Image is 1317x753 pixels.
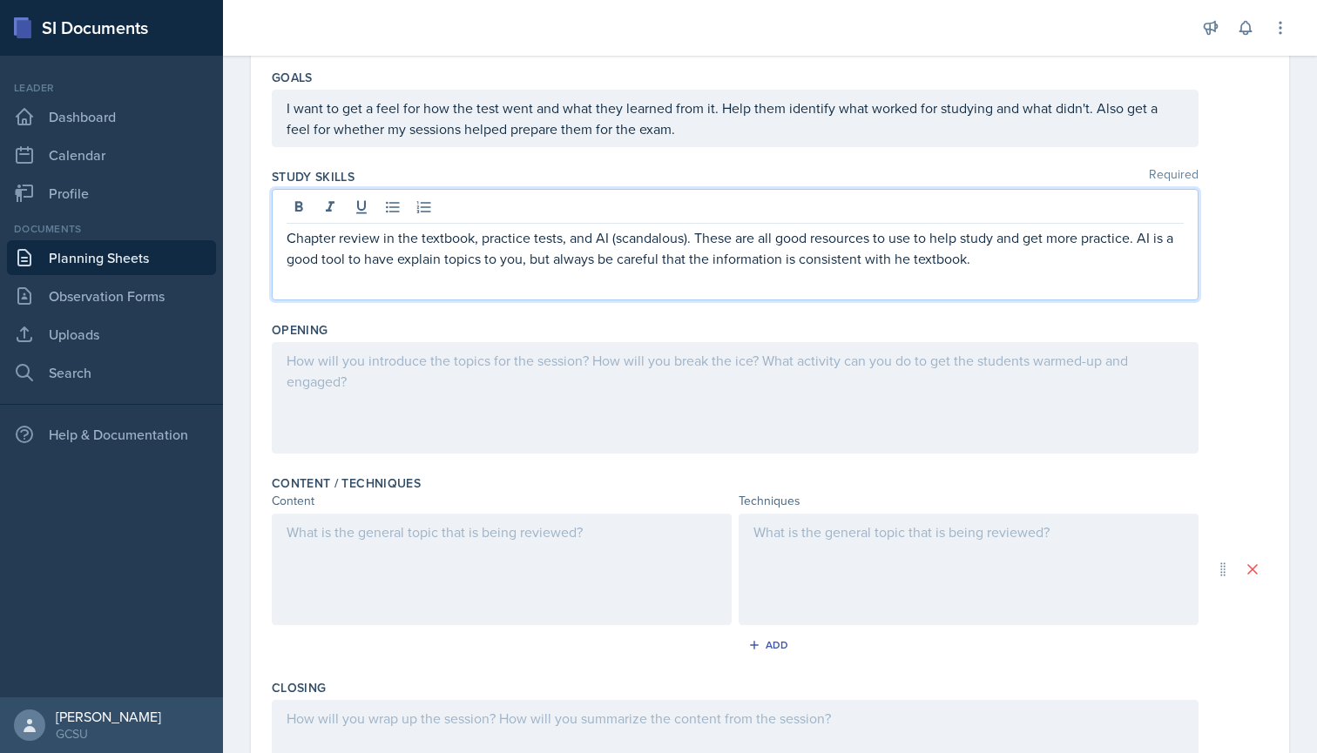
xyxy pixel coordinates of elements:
[7,240,216,275] a: Planning Sheets
[272,69,313,86] label: Goals
[7,176,216,211] a: Profile
[739,492,1199,510] div: Techniques
[272,492,732,510] div: Content
[7,355,216,390] a: Search
[272,168,355,185] label: Study Skills
[7,417,216,452] div: Help & Documentation
[7,279,216,313] a: Observation Forms
[7,138,216,172] a: Calendar
[56,708,161,725] div: [PERSON_NAME]
[272,321,328,339] label: Opening
[272,679,326,696] label: Closing
[1149,168,1199,185] span: Required
[7,317,216,352] a: Uploads
[7,99,216,134] a: Dashboard
[287,227,1184,269] p: Chapter review in the textbook, practice tests, and AI (scandalous). These are all good resources...
[742,632,799,658] button: Add
[287,97,1184,139] p: I want to get a feel for how the test went and what they learned from it. Help them identify what...
[7,221,216,237] div: Documents
[7,80,216,96] div: Leader
[752,638,789,652] div: Add
[56,725,161,743] div: GCSU
[272,474,421,492] label: Content / Techniques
